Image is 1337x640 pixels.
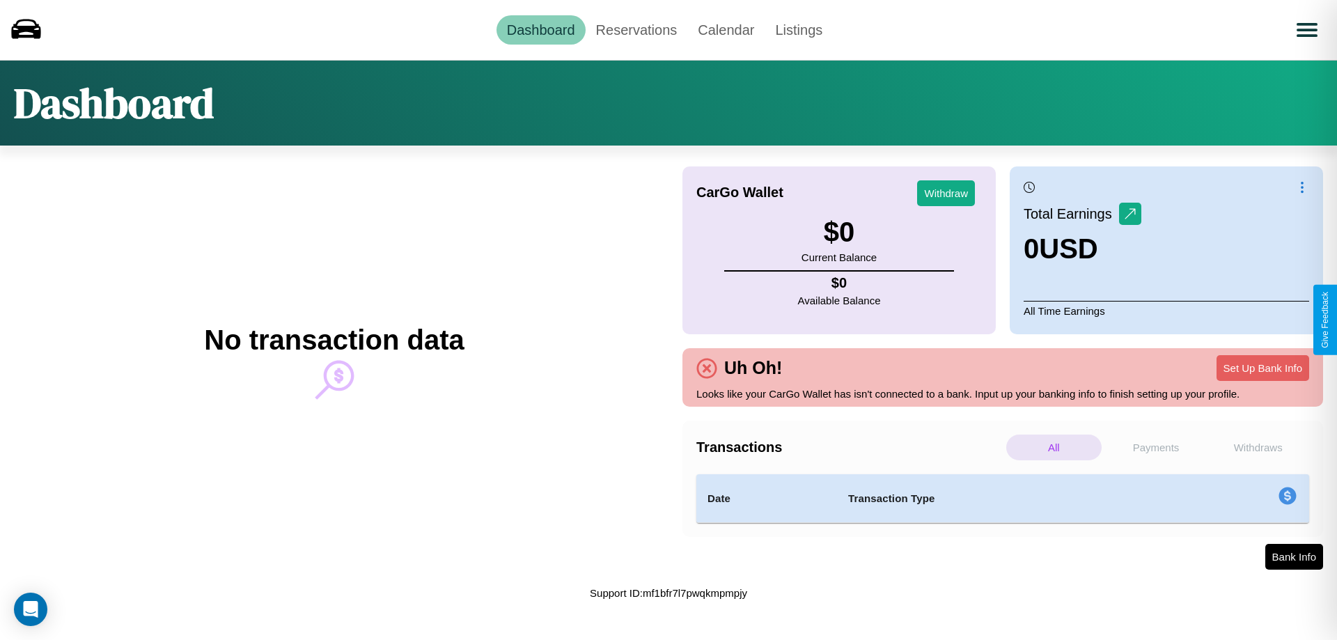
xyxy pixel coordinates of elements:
table: simple table [696,474,1309,523]
p: Available Balance [798,291,881,310]
h4: CarGo Wallet [696,185,783,201]
h1: Dashboard [14,75,214,132]
h4: Transaction Type [848,490,1164,507]
h4: Uh Oh! [717,358,789,378]
div: Open Intercom Messenger [14,593,47,626]
a: Calendar [687,15,765,45]
div: Give Feedback [1320,292,1330,348]
button: Withdraw [917,180,975,206]
button: Open menu [1288,10,1327,49]
a: Listings [765,15,833,45]
p: Support ID: mf1bfr7l7pwqkmpmpjy [590,584,747,602]
button: Set Up Bank Info [1217,355,1309,381]
a: Dashboard [497,15,586,45]
p: Total Earnings [1024,201,1119,226]
h4: Transactions [696,439,1003,455]
p: All [1006,435,1102,460]
h4: $ 0 [798,275,881,291]
p: Payments [1109,435,1204,460]
h3: $ 0 [802,217,877,248]
p: Withdraws [1210,435,1306,460]
p: All Time Earnings [1024,301,1309,320]
p: Looks like your CarGo Wallet has isn't connected to a bank. Input up your banking info to finish ... [696,384,1309,403]
p: Current Balance [802,248,877,267]
a: Reservations [586,15,688,45]
h2: No transaction data [204,325,464,356]
h3: 0 USD [1024,233,1141,265]
button: Bank Info [1265,544,1323,570]
h4: Date [707,490,826,507]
